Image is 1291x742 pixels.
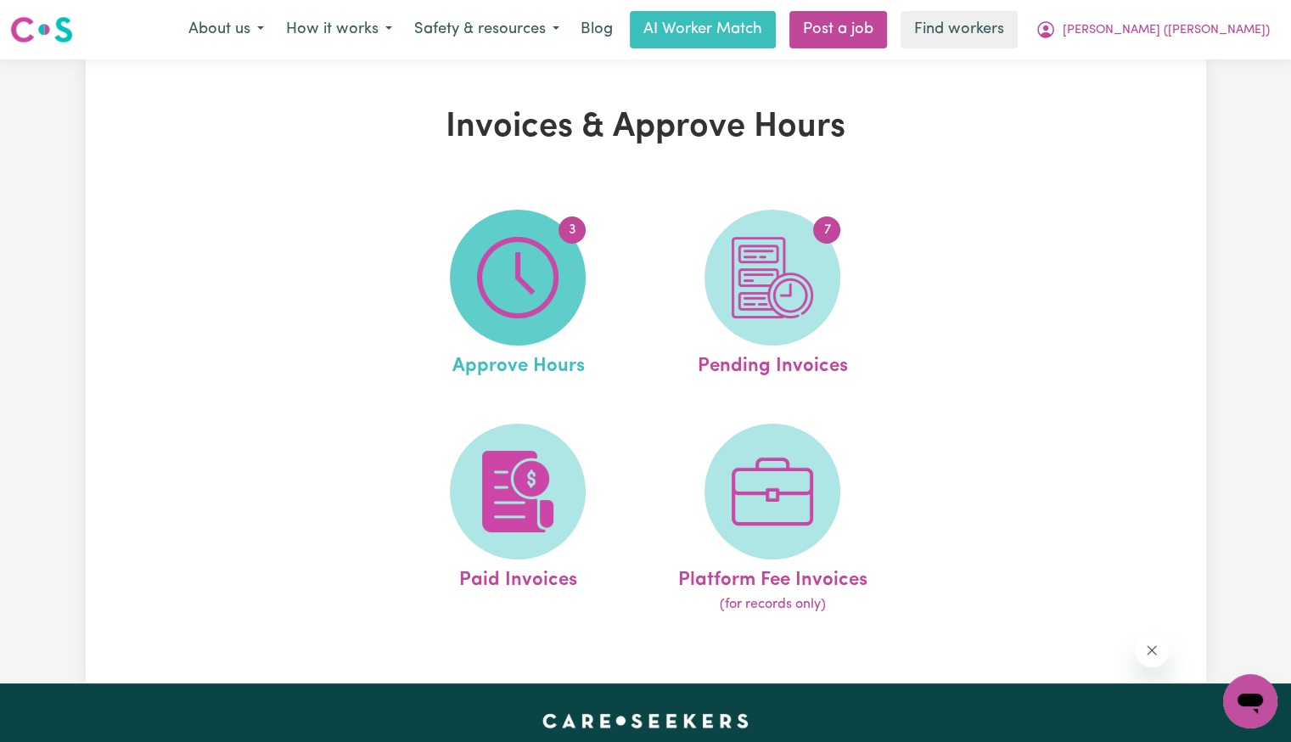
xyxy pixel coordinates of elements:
[558,216,586,244] span: 3
[1063,21,1270,40] span: [PERSON_NAME] ([PERSON_NAME])
[789,11,887,48] a: Post a job
[1223,674,1277,728] iframe: Button to launch messaging window
[678,559,867,595] span: Platform Fee Invoices
[459,559,577,595] span: Paid Invoices
[396,424,640,616] a: Paid Invoices
[570,11,623,48] a: Blog
[177,12,275,48] button: About us
[396,210,640,381] a: Approve Hours
[1135,633,1169,667] iframe: Close message
[403,12,570,48] button: Safety & resources
[720,594,826,615] span: (for records only)
[10,12,103,25] span: Need any help?
[452,346,584,381] span: Approve Hours
[698,346,848,381] span: Pending Invoices
[10,10,73,49] a: Careseekers logo
[630,11,776,48] a: AI Worker Match
[1024,12,1281,48] button: My Account
[813,216,840,244] span: 7
[650,424,895,616] a: Platform Fee Invoices(for records only)
[542,714,749,728] a: Careseekers home page
[901,11,1018,48] a: Find workers
[275,12,403,48] button: How it works
[10,14,73,45] img: Careseekers logo
[650,210,895,381] a: Pending Invoices
[283,107,1009,148] h1: Invoices & Approve Hours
